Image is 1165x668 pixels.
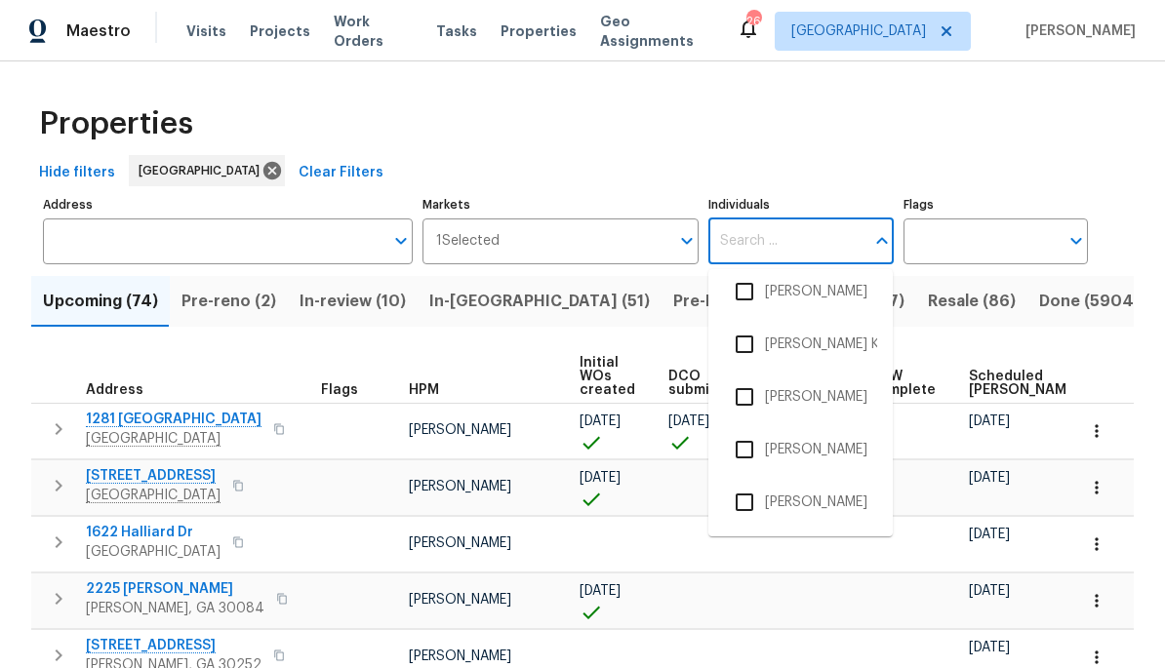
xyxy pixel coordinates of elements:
[436,24,477,38] span: Tasks
[300,288,406,315] span: In-review (10)
[409,649,511,663] span: [PERSON_NAME]
[969,414,1010,428] span: [DATE]
[746,12,760,31] div: 26
[904,199,1088,211] label: Flags
[673,288,791,315] span: Pre-Listing (14)
[870,370,936,397] span: D0W complete
[31,155,123,191] button: Hide filters
[409,593,511,607] span: [PERSON_NAME]
[724,376,877,417] li: [PERSON_NAME]
[291,155,391,191] button: Clear Filters
[928,288,1016,315] span: Resale (86)
[139,161,267,180] span: [GEOGRAPHIC_DATA]
[39,114,193,134] span: Properties
[429,288,650,315] span: In-[GEOGRAPHIC_DATA] (51)
[436,233,500,250] span: 1 Selected
[969,370,1079,397] span: Scheduled [PERSON_NAME]
[969,641,1010,654] span: [DATE]
[1018,21,1136,41] span: [PERSON_NAME]
[66,21,131,41] span: Maestro
[969,471,1010,485] span: [DATE]
[86,599,264,618] span: [PERSON_NAME], GA 30084
[422,199,700,211] label: Markets
[969,528,1010,541] span: [DATE]
[321,383,358,397] span: Flags
[668,370,739,397] span: DCO submitted
[39,161,115,185] span: Hide filters
[969,584,1010,598] span: [DATE]
[1063,227,1090,255] button: Open
[334,12,413,51] span: Work Orders
[724,429,877,470] li: [PERSON_NAME]
[129,155,285,186] div: [GEOGRAPHIC_DATA]
[181,288,276,315] span: Pre-reno (2)
[43,199,413,211] label: Address
[580,356,635,397] span: Initial WOs created
[299,161,383,185] span: Clear Filters
[724,324,877,365] li: [PERSON_NAME] K
[724,482,877,523] li: [PERSON_NAME]
[580,584,621,598] span: [DATE]
[409,480,511,493] span: [PERSON_NAME]
[501,21,577,41] span: Properties
[387,227,415,255] button: Open
[668,414,709,428] span: [DATE]
[86,542,221,562] span: [GEOGRAPHIC_DATA]
[86,579,264,599] span: 2225 [PERSON_NAME]
[868,227,896,255] button: Close
[43,288,158,315] span: Upcoming (74)
[86,523,221,542] span: 1622 Halliard Dr
[708,218,864,264] input: Search ...
[1039,288,1140,315] span: Done (5904)
[186,21,226,41] span: Visits
[86,383,143,397] span: Address
[708,199,893,211] label: Individuals
[600,12,713,51] span: Geo Assignments
[409,423,511,437] span: [PERSON_NAME]
[791,21,926,41] span: [GEOGRAPHIC_DATA]
[580,414,621,428] span: [DATE]
[673,227,701,255] button: Open
[580,471,621,485] span: [DATE]
[409,536,511,550] span: [PERSON_NAME]
[409,383,439,397] span: HPM
[250,21,310,41] span: Projects
[724,271,877,312] li: [PERSON_NAME]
